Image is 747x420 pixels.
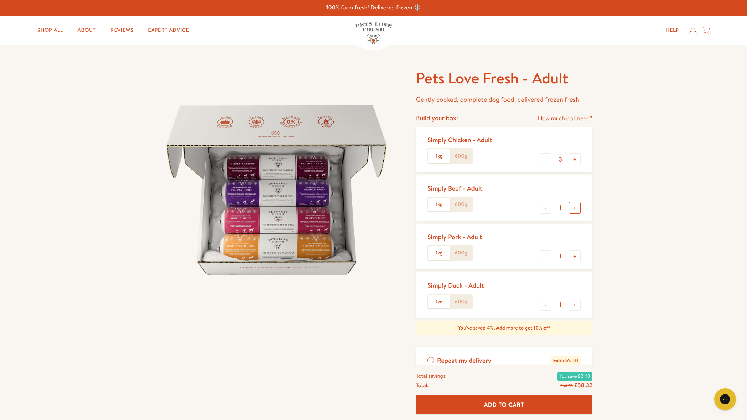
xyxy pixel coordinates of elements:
[450,149,472,163] label: 600g
[450,246,472,260] label: 600g
[416,114,458,122] h4: Build your box:
[560,383,573,389] s: £60.75
[569,250,581,262] button: +
[427,136,492,144] div: Simply Chicken - Adult
[428,246,450,260] label: 1kg
[428,295,450,309] label: 1kg
[416,321,592,335] div: You've saved 4%, Add more to get 10% off
[450,295,472,309] label: 600g
[428,198,450,211] label: 1kg
[450,198,472,211] label: 600g
[428,149,450,163] label: 1kg
[72,23,102,38] a: About
[660,23,685,38] a: Help
[416,395,592,415] button: Add To Cart
[416,381,429,390] span: Total:
[416,94,592,105] p: Gently cooked, complete dog food, delivered frozen fresh!
[427,184,483,192] div: Simply Beef - Adult
[31,23,69,38] a: Shop All
[538,114,592,124] a: How much do I need?
[569,202,581,214] button: +
[355,22,392,44] img: Pets Love Fresh
[569,153,581,165] button: +
[540,250,551,262] button: -
[427,233,482,241] div: Simply Pork - Adult
[437,356,491,365] span: Repeat my delivery
[569,299,581,311] button: +
[540,202,551,214] button: -
[105,23,139,38] a: Reviews
[142,23,195,38] a: Expert Advice
[540,153,551,165] button: -
[711,386,740,413] iframe: Gorgias live chat messenger
[155,68,398,312] img: Pets Love Fresh - Adult
[574,381,592,389] span: £58.32
[557,372,592,381] span: You save £2.43
[540,299,551,311] button: -
[551,356,581,365] span: Extra 5% off
[484,401,524,408] span: Add To Cart
[416,68,592,88] h1: Pets Love Fresh - Adult
[416,371,447,381] span: Total savings:
[427,281,484,289] div: Simply Duck - Adult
